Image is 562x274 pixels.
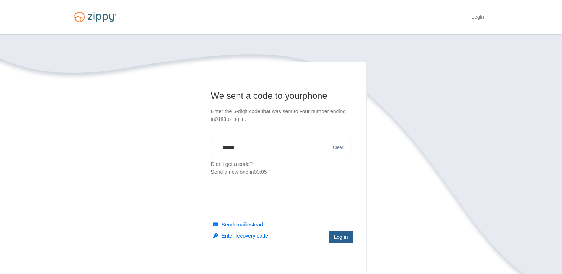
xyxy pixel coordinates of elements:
[329,231,353,243] button: Log in
[211,160,351,176] p: Didn't get a code?
[211,168,351,176] div: Send a new one in 00:05
[211,108,351,123] p: Enter the 6-digit code that was sent to your number ending in 0183 to log in.
[213,221,263,228] button: Sendemailinstead
[471,14,484,22] a: Login
[211,90,351,102] h1: We sent a code to your phone
[331,144,346,151] button: Clear
[69,8,121,26] img: Logo
[213,232,268,239] button: Enter recovery code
